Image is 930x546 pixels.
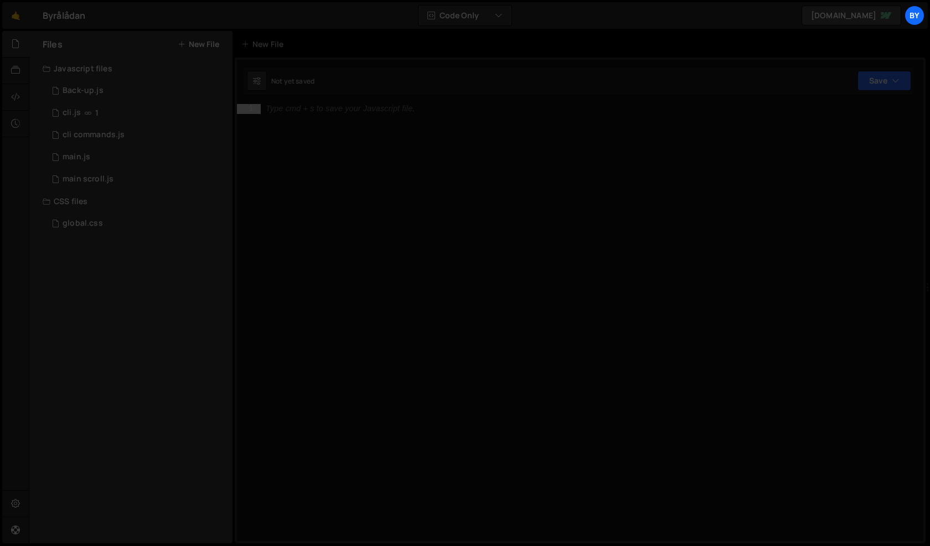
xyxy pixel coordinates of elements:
div: Back-up.js [63,86,104,96]
div: Not yet saved [271,76,314,86]
a: 🤙 [2,2,29,29]
div: global.css [63,219,103,228]
div: Byrålådan [43,9,85,22]
button: New File [178,40,219,49]
div: 10338/24973.js [43,168,232,190]
span: 1 [95,108,99,117]
div: 10338/35579.js [43,80,232,102]
div: 10338/23933.js [43,146,232,168]
div: cli commands.js [63,130,125,140]
div: main.js [63,152,90,162]
div: Javascript files [29,58,232,80]
div: main scroll.js [63,174,113,184]
a: [DOMAIN_NAME] [802,6,901,25]
div: 10338/24192.css [43,212,232,235]
h2: Files [43,38,63,50]
button: Save [857,71,911,91]
button: Code Only [418,6,512,25]
div: 10338/24355.js [43,124,232,146]
div: cli.js [63,108,81,118]
div: New File [241,39,288,50]
div: 1 [237,104,261,114]
div: Type cmd + s to save your Javascript file. [266,105,415,113]
div: CSS files [29,190,232,212]
div: 10338/23371.js [43,102,232,124]
a: By [905,6,924,25]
